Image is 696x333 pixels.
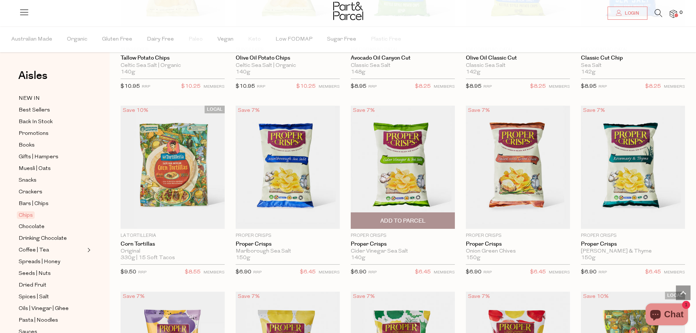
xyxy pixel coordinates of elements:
[19,304,69,313] span: Oils | Vinegar | Ghee
[483,270,492,275] small: RRP
[253,270,262,275] small: RRP
[466,292,492,302] div: Save 7%
[466,55,570,61] a: Olive Oil Classic Cut
[121,55,225,61] a: Tallow Potato Chips
[19,223,45,231] span: Chocolate
[380,217,426,225] span: Add To Parcel
[19,269,85,278] a: Seeds | Nuts
[351,292,377,302] div: Save 7%
[466,84,482,89] span: $8.95
[19,188,42,197] span: Crackers
[351,255,365,261] span: 140g
[319,270,340,275] small: MEMBERS
[19,188,85,197] a: Crackers
[11,27,52,52] span: Australian Made
[466,106,570,228] img: Proper Crisps
[415,82,431,91] span: $8.25
[189,27,203,52] span: Paleo
[581,248,685,255] div: [PERSON_NAME] & Thyme
[581,69,596,76] span: 142g
[351,241,455,247] a: Proper Crisps
[17,211,35,219] span: Chips
[581,241,685,247] a: Proper Crisps
[121,269,136,275] span: $9.50
[319,85,340,89] small: MEMBERS
[19,234,85,243] a: Drinking Chocolate
[121,69,135,76] span: 140g
[434,270,455,275] small: MEMBERS
[466,241,570,247] a: Proper Crisps
[368,85,377,89] small: RRP
[351,55,455,61] a: Avocado Oil Canyon Cut
[19,293,49,302] span: Spices | Salt
[19,129,85,138] a: Promotions
[664,270,685,275] small: MEMBERS
[236,269,251,275] span: $6.90
[19,269,51,278] span: Seeds | Nuts
[205,106,225,113] span: LOCAL
[19,141,35,150] span: Books
[415,268,431,277] span: $6.45
[351,232,455,239] p: Proper Crisps
[19,257,85,266] a: Spreads | Honey
[368,270,377,275] small: RRP
[670,10,677,18] a: 0
[581,55,685,61] a: Classic Cut Chip
[18,68,47,84] span: Aisles
[581,232,685,239] p: Proper Crisps
[19,316,58,325] span: Pasta | Noodles
[19,164,85,173] a: Muesli | Oats
[351,212,455,229] button: Add To Parcel
[18,70,47,88] a: Aisles
[466,69,480,76] span: 142g
[19,258,60,266] span: Spreads | Honey
[466,106,492,116] div: Save 7%
[598,270,607,275] small: RRP
[236,63,340,69] div: Celtic Sea Salt | Organic
[351,63,455,69] div: Classic Sea Salt
[581,255,596,261] span: 150g
[236,84,255,89] span: $10.95
[623,10,639,16] span: Login
[121,63,225,69] div: Celtic Sea Salt | Organic
[19,292,85,302] a: Spices | Salt
[121,255,175,261] span: 330g | 15 Soft Tacos
[19,281,46,290] span: Dried Fruit
[581,292,611,302] div: Save 10%
[19,117,85,126] a: Back In Stock
[19,281,85,290] a: Dried Fruit
[678,10,684,16] span: 0
[327,27,356,52] span: Sugar Free
[142,85,150,89] small: RRP
[181,82,201,91] span: $10.25
[19,118,53,126] span: Back In Stock
[19,304,85,313] a: Oils | Vinegar | Ghee
[371,27,401,52] span: Plastic Free
[85,246,91,254] button: Expand/Collapse Coffee | Tea
[19,246,49,255] span: Coffee | Tea
[236,106,262,116] div: Save 7%
[19,152,85,162] a: Gifts | Hampers
[236,106,340,228] img: Proper Crisps
[275,27,312,52] span: Low FODMAP
[19,234,67,243] span: Drinking Chocolate
[333,2,363,20] img: Part&Parcel
[19,222,85,231] a: Chocolate
[236,292,262,302] div: Save 7%
[581,84,597,89] span: $8.95
[121,84,140,89] span: $10.95
[466,248,570,255] div: Onion Green Chives
[643,303,690,327] inbox-online-store-chat: Shopify online store chat
[236,241,340,247] a: Proper Crisps
[121,241,225,247] a: Corn Tortillas
[236,55,340,61] a: Olive Oil Potato Chips
[19,153,58,162] span: Gifts | Hampers
[608,7,647,20] a: Login
[598,85,607,89] small: RRP
[236,232,340,239] p: Proper Crisps
[67,27,87,52] span: Organic
[664,85,685,89] small: MEMBERS
[121,106,225,228] img: Corn Tortillas
[19,94,40,103] span: NEW IN
[19,246,85,255] a: Coffee | Tea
